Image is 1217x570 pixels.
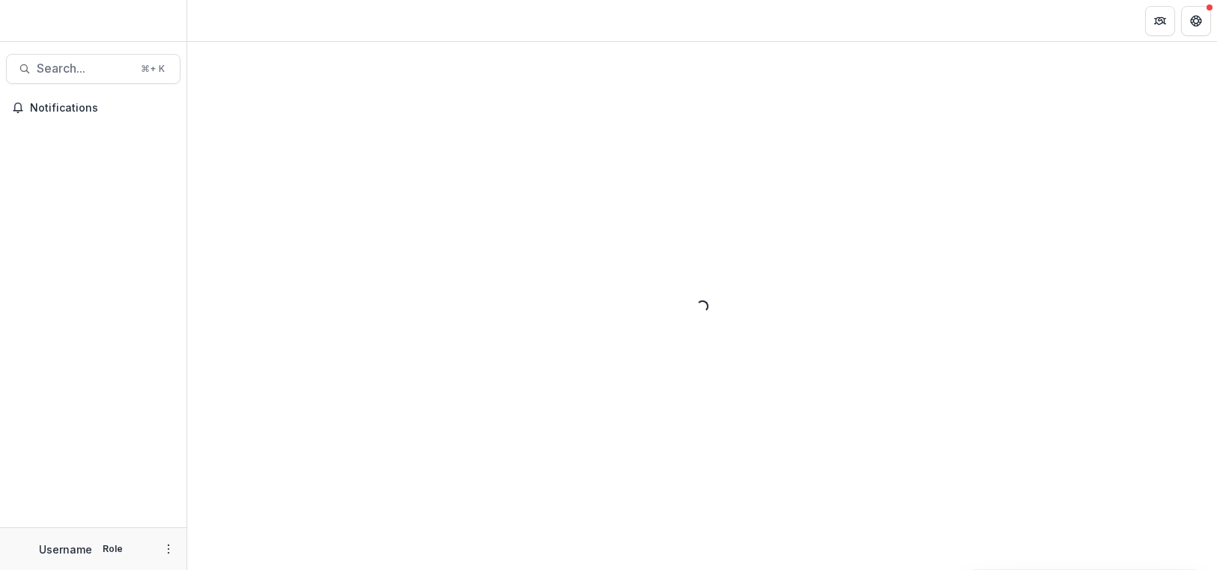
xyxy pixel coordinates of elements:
span: Notifications [30,102,174,115]
p: Username [39,542,92,557]
button: Search... [6,54,180,84]
button: Get Help [1181,6,1211,36]
button: Partners [1145,6,1175,36]
button: Notifications [6,96,180,120]
p: Role [98,542,127,556]
button: More [160,540,177,558]
div: ⌘ + K [138,61,168,77]
span: Search... [37,61,132,76]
